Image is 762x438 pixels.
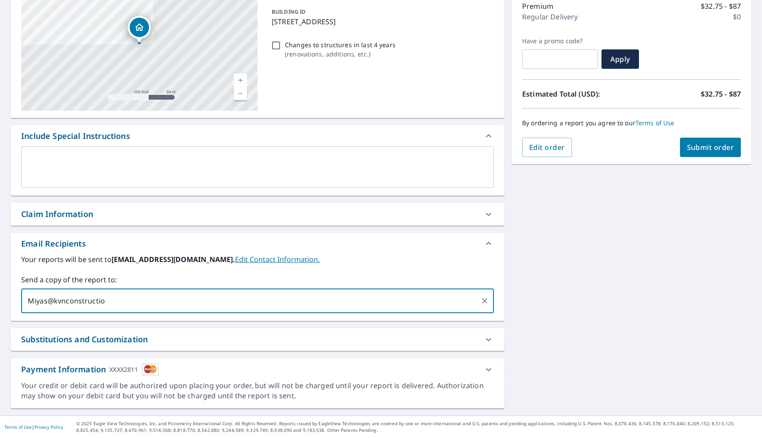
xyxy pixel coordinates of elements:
[142,363,159,375] img: cardImage
[11,328,504,351] div: Substitutions and Customization
[11,358,504,381] div: Payment InformationXXXX2811cardImage
[21,274,494,285] label: Send a copy of the report to:
[733,11,741,22] p: $0
[11,125,504,146] div: Include Special Instructions
[21,208,93,220] div: Claim Information
[234,74,247,87] a: Current Level 17, Zoom In
[11,203,504,225] div: Claim Information
[21,333,148,345] div: Substitutions and Customization
[272,16,490,27] p: [STREET_ADDRESS]
[272,8,306,15] p: BUILDING ID
[234,87,247,100] a: Current Level 17, Zoom Out
[701,89,741,99] p: $32.75 - $87
[21,363,159,375] div: Payment Information
[285,40,396,49] p: Changes to structures in last 4 years
[522,1,553,11] p: Premium
[529,142,565,152] span: Edit order
[680,138,741,157] button: Submit order
[112,255,235,264] b: [EMAIL_ADDRESS][DOMAIN_NAME].
[21,381,494,401] div: Your credit or debit card will be authorized upon placing your order, but will not be charged unt...
[21,254,494,265] label: Your reports will be sent to
[109,363,138,375] div: XXXX2811
[4,424,32,430] a: Terms of Use
[701,1,741,11] p: $32.75 - $87
[635,119,675,127] a: Terms of Use
[4,424,63,430] p: |
[21,130,130,142] div: Include Special Instructions
[76,420,758,434] p: © 2025 Eagle View Technologies, Inc. and Pictometry International Corp. All Rights Reserved. Repo...
[522,37,598,45] label: Have a promo code?
[609,54,632,64] span: Apply
[11,233,504,254] div: Email Recipients
[522,11,578,22] p: Regular Delivery
[478,295,491,307] button: Clear
[128,16,151,43] div: Dropped pin, building 1, Residential property, 21333 S Fellows Rd Estacada, OR 97023
[522,89,631,99] p: Estimated Total (USD):
[522,138,572,157] button: Edit order
[601,49,639,69] button: Apply
[285,49,396,59] p: ( renovations, additions, etc. )
[235,255,320,264] a: EditContactInfo
[21,238,86,250] div: Email Recipients
[34,424,63,430] a: Privacy Policy
[687,142,734,152] span: Submit order
[522,119,741,127] p: By ordering a report you agree to our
